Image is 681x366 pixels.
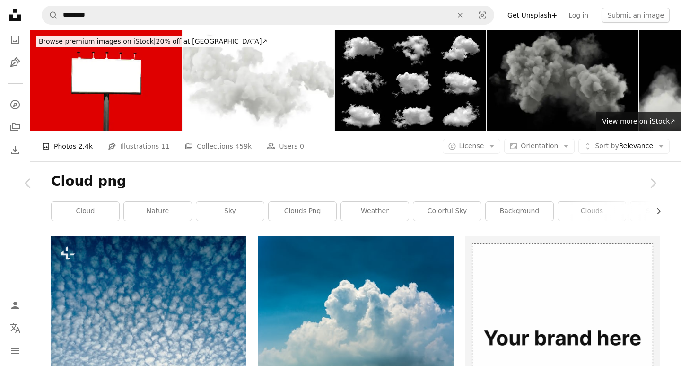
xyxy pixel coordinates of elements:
a: Log in / Sign up [6,296,25,315]
a: Illustrations [6,53,25,72]
a: a plane flying in the sky with a lot of clouds [51,307,246,316]
span: View more on iStock ↗ [602,117,675,125]
a: background [486,202,553,221]
img: cloud, sky, background, isolated, png, black, white, storm, smoke, air, fluffy, fog, dark, day, o... [335,30,486,131]
span: 20% off at [GEOGRAPHIC_DATA] ↗ [39,37,267,45]
button: Orientation [504,139,575,154]
a: clouds [558,202,626,221]
a: Illustrations 11 [108,131,169,161]
span: Orientation [521,142,558,150]
span: Relevance [595,142,653,151]
a: sky [196,202,264,221]
button: Sort byRelevance [578,139,670,154]
button: Menu [6,341,25,360]
button: Submit an image [602,8,670,23]
a: Collections [6,118,25,137]
a: Log in [563,8,594,23]
img: Isolated smoke rain cloud realistic on black backgrounds 3d illustrations [487,30,638,131]
a: Get Unsplash+ [502,8,563,23]
button: Clear [450,6,471,24]
a: Explore [6,95,25,114]
span: 11 [161,141,170,152]
button: Search Unsplash [42,6,58,24]
img: Blank billboard outdoor. easy png [30,30,182,131]
form: Find visuals sitewide [42,6,494,25]
h1: Cloud png [51,173,660,190]
span: Browse premium images on iStock | [39,37,156,45]
button: Language [6,319,25,338]
a: View more on iStock↗ [596,112,681,131]
a: weather [341,202,409,221]
a: Browse premium images on iStock|20% off at [GEOGRAPHIC_DATA]↗ [30,30,276,53]
span: 459k [235,141,252,152]
a: Photos [6,30,25,49]
button: License [443,139,501,154]
a: Users 0 [267,131,304,161]
span: 0 [300,141,304,152]
a: colorful sky [413,202,481,221]
img: Isolated cloudy atmosphere relaxing shapes on white backgrounds 3d rendering [183,30,334,131]
a: cloudy sky [258,297,453,305]
span: Sort by [595,142,619,150]
a: cloud [52,202,119,221]
a: clouds png [269,202,336,221]
button: Visual search [471,6,494,24]
a: Collections 459k [184,131,252,161]
a: nature [124,202,192,221]
a: Next [624,138,681,229]
span: License [459,142,484,150]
